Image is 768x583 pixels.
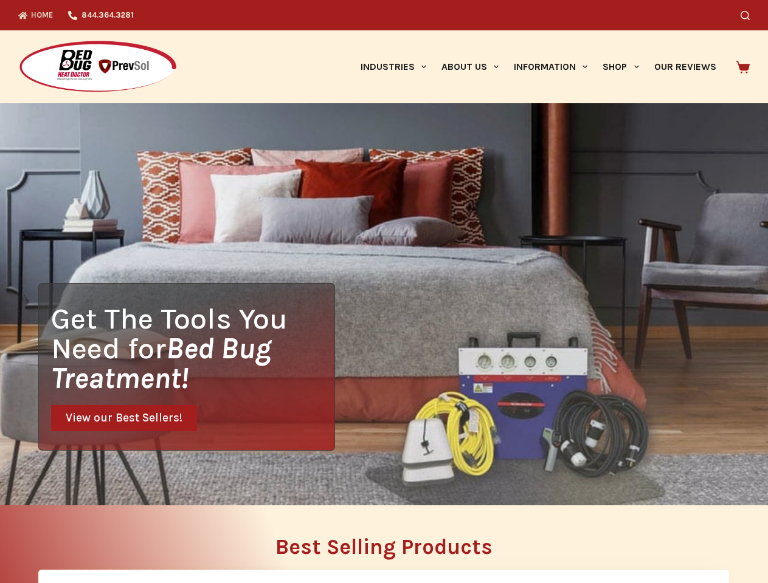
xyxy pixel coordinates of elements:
h1: Get The Tools You Need for [51,304,334,393]
a: View our Best Sellers! [51,405,197,431]
a: Industries [353,30,434,103]
a: Shop [595,30,646,103]
h2: Best Selling Products [38,536,730,557]
img: Prevsol/Bed Bug Heat Doctor [18,40,178,94]
a: Our Reviews [646,30,724,103]
i: Bed Bug Treatment! [51,331,271,395]
button: Search [741,11,750,20]
span: View our Best Sellers! [66,412,182,424]
a: Information [507,30,595,103]
a: About Us [434,30,506,103]
nav: Primary [353,30,724,103]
